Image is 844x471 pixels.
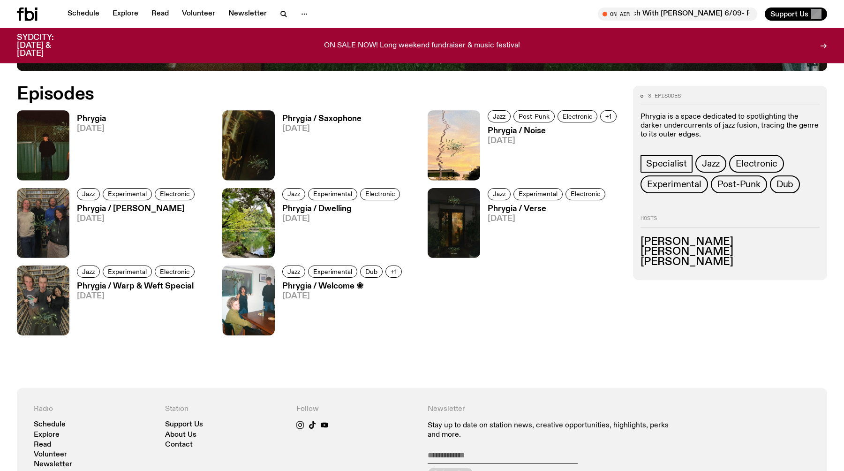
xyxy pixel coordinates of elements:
a: Post-Punk [711,175,767,193]
a: Electronic [155,266,195,278]
button: Support Us [765,8,827,21]
span: 8 episodes [648,93,681,99]
span: Electronic [736,159,777,169]
span: [DATE] [488,137,619,145]
span: Dub [776,179,793,190]
a: Electronic [155,188,195,200]
a: Schedule [34,421,66,428]
a: Jazz [282,188,305,200]
h4: Station [165,405,285,414]
p: ON SALE NOW! Long weekend fundraiser & music festival [324,42,520,50]
a: Experimental [641,175,708,193]
span: Experimental [108,268,147,275]
span: [DATE] [282,125,362,133]
h3: SYDCITY: [DATE] & [DATE] [17,34,77,58]
button: +1 [600,110,617,122]
span: [DATE] [77,292,197,300]
a: Experimental [103,266,152,278]
span: Electronic [160,190,189,198]
span: Electronic [365,190,395,198]
a: Electronic [729,155,784,173]
a: Read [34,441,51,448]
h3: Phrygia / Verse [488,205,608,213]
h3: Phrygia / Noise [488,127,619,135]
a: Post-Punk [513,110,555,122]
h3: [PERSON_NAME] [641,237,820,247]
a: Phrygia / Verse[DATE] [480,205,608,258]
span: Experimental [313,268,352,275]
a: Phrygia / Welcome ❀[DATE] [275,282,405,335]
span: Electronic [571,190,600,198]
button: +1 [385,266,402,278]
p: Stay up to date on station news, creative opportunities, highlights, perks and more. [428,421,679,439]
a: Phrygia / [PERSON_NAME][DATE] [69,205,197,258]
a: Jazz [488,110,511,122]
h2: Hosts [641,216,820,227]
a: Support Us [165,421,203,428]
a: Explore [34,432,60,439]
span: Jazz [493,190,505,198]
h2: Episodes [17,86,553,103]
span: Support Us [770,10,808,18]
a: Read [146,8,174,21]
a: Jazz [77,188,100,200]
a: Electronic [565,188,605,200]
a: Phrygia / Warp & Weft Special[DATE] [69,282,197,335]
a: Contact [165,441,193,448]
span: [DATE] [77,215,197,223]
img: A greeny-grainy film photo of Bela, John and Bindi at night. They are standing in a backyard on g... [17,110,69,180]
span: +1 [605,113,611,120]
a: Phrygia / Saxophone[DATE] [275,115,362,180]
h3: [PERSON_NAME] [641,247,820,257]
a: Jazz [695,155,726,173]
h4: Follow [296,405,416,414]
a: Phrygia / Dwelling[DATE] [275,205,403,258]
span: Dub [365,268,377,275]
span: Experimental [519,190,558,198]
a: Specialist [641,155,693,173]
a: Jazz [488,188,511,200]
a: Newsletter [223,8,272,21]
span: Electronic [563,113,592,120]
h3: [PERSON_NAME] [641,257,820,267]
h4: Newsletter [428,405,679,414]
h3: Phrygia / Saxophone [282,115,362,123]
button: On AirLunch With [PERSON_NAME] 6/09- FT. Ran Cap Duoi [598,8,757,21]
a: Experimental [103,188,152,200]
span: Experimental [647,179,701,190]
span: Experimental [108,190,147,198]
span: Jazz [287,190,300,198]
span: Experimental [313,190,352,198]
a: Phrygia / Noise[DATE] [480,127,619,180]
span: Jazz [287,268,300,275]
a: Volunteer [176,8,221,21]
a: Experimental [308,188,357,200]
span: [DATE] [282,292,405,300]
a: Experimental [308,266,357,278]
a: Electronic [360,188,400,200]
span: Jazz [702,159,720,169]
h3: Phrygia / Dwelling [282,205,403,213]
a: Schedule [62,8,105,21]
a: Dub [360,266,383,278]
span: [DATE] [77,125,106,133]
span: Jazz [82,268,95,275]
span: Electronic [160,268,189,275]
a: Jazz [77,266,100,278]
a: About Us [165,432,196,439]
span: Post-Punk [519,113,550,120]
span: Specialist [646,159,687,169]
h3: Phrygia / Warp & Weft Special [77,282,197,290]
a: Experimental [513,188,563,200]
span: [DATE] [282,215,403,223]
span: Jazz [82,190,95,198]
a: Jazz [282,266,305,278]
span: Jazz [493,113,505,120]
a: Newsletter [34,461,72,468]
a: Electronic [558,110,597,122]
a: Phrygia[DATE] [69,115,106,180]
h3: Phrygia / [PERSON_NAME] [77,205,197,213]
span: Post-Punk [717,179,761,190]
a: Explore [107,8,144,21]
h4: Radio [34,405,154,414]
